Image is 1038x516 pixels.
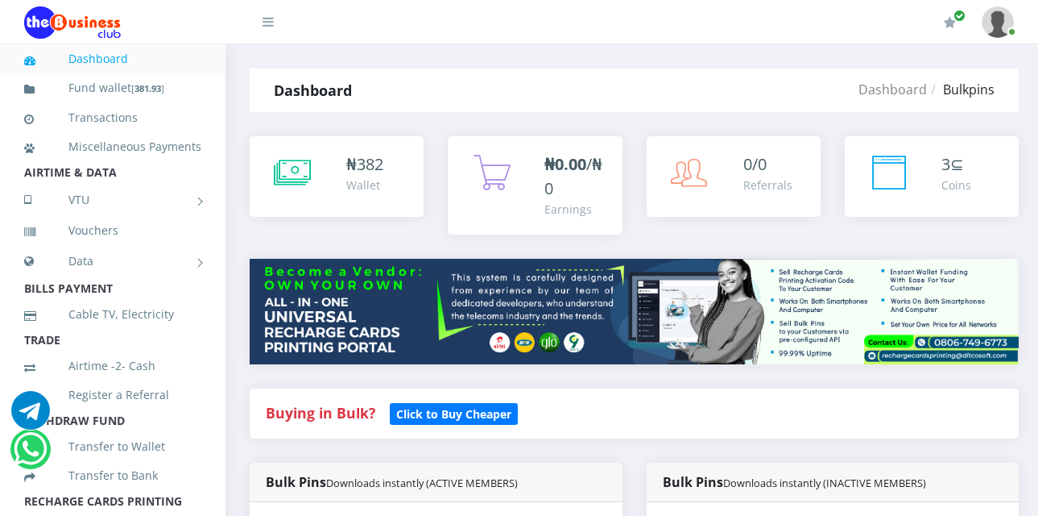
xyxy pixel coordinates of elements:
a: Vouchers [24,212,201,249]
a: ₦382 Wallet [250,136,424,217]
small: Downloads instantly (ACTIVE MEMBERS) [326,476,518,490]
strong: Dashboard [274,81,352,100]
a: Dashboard [858,81,927,98]
a: Miscellaneous Payments [24,128,201,165]
div: ₦ [346,152,383,177]
strong: Bulk Pins [663,473,926,491]
span: 3 [941,153,950,175]
b: ₦0.00 [544,153,586,175]
a: Fund wallet[381.93] [24,69,201,107]
a: Click to Buy Cheaper [390,403,518,422]
a: Chat for support [14,442,47,468]
a: Transfer to Wallet [24,428,201,465]
a: Transfer to Bank [24,457,201,494]
a: Chat for support [11,403,50,430]
span: 0/0 [743,153,767,175]
strong: Buying in Bulk? [266,403,375,422]
a: 0/0 Referrals [647,136,821,217]
img: multitenant_rcp.png [250,259,1019,364]
small: [ ] [131,82,164,94]
img: Logo [24,6,121,39]
img: User [982,6,1014,38]
span: /₦0 [544,153,602,199]
small: Downloads instantly (INACTIVE MEMBERS) [723,476,926,490]
b: Click to Buy Cheaper [396,406,511,422]
a: Cable TV, Electricity [24,296,201,333]
a: ₦0.00/₦0 Earnings [448,136,622,235]
div: Wallet [346,177,383,193]
i: Renew/Upgrade Subscription [944,16,956,29]
div: Coins [941,177,971,193]
li: Bulkpins [927,80,995,99]
a: Data [24,241,201,281]
a: Dashboard [24,40,201,77]
b: 381.93 [134,82,161,94]
strong: Bulk Pins [266,473,518,491]
div: Earnings [544,201,606,218]
div: Referrals [743,177,792,193]
a: VTU [24,180,201,220]
a: Airtime -2- Cash [24,347,201,385]
a: Transactions [24,99,201,136]
div: ⊆ [941,152,971,177]
a: Register a Referral [24,377,201,414]
span: Renew/Upgrade Subscription [953,10,966,22]
span: 382 [357,153,383,175]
